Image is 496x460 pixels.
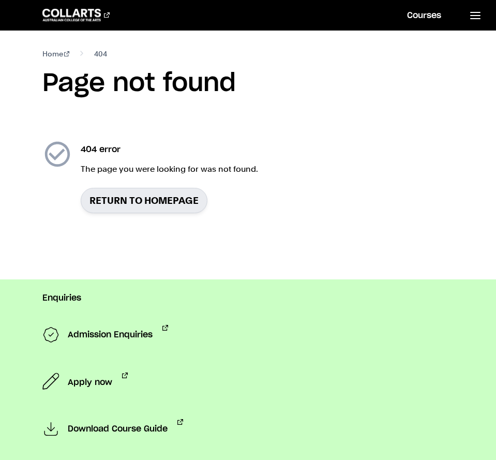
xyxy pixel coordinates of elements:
[42,68,454,99] h1: Page not found
[81,163,258,175] p: The page you were looking for was not found.
[68,373,112,392] span: Apply now
[42,48,70,60] a: Home
[42,279,454,304] div: Enquiries
[42,325,168,346] a: Admission Enquiries
[81,143,258,156] h2: 404 error
[42,9,110,21] div: Go to homepage
[42,373,128,392] a: Apply now
[81,188,207,213] a: Return to homepage
[42,419,183,440] a: Download Course Guide
[94,48,107,60] span: 404
[68,419,168,440] span: Download Course Guide
[68,325,153,346] span: Admission Enquiries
